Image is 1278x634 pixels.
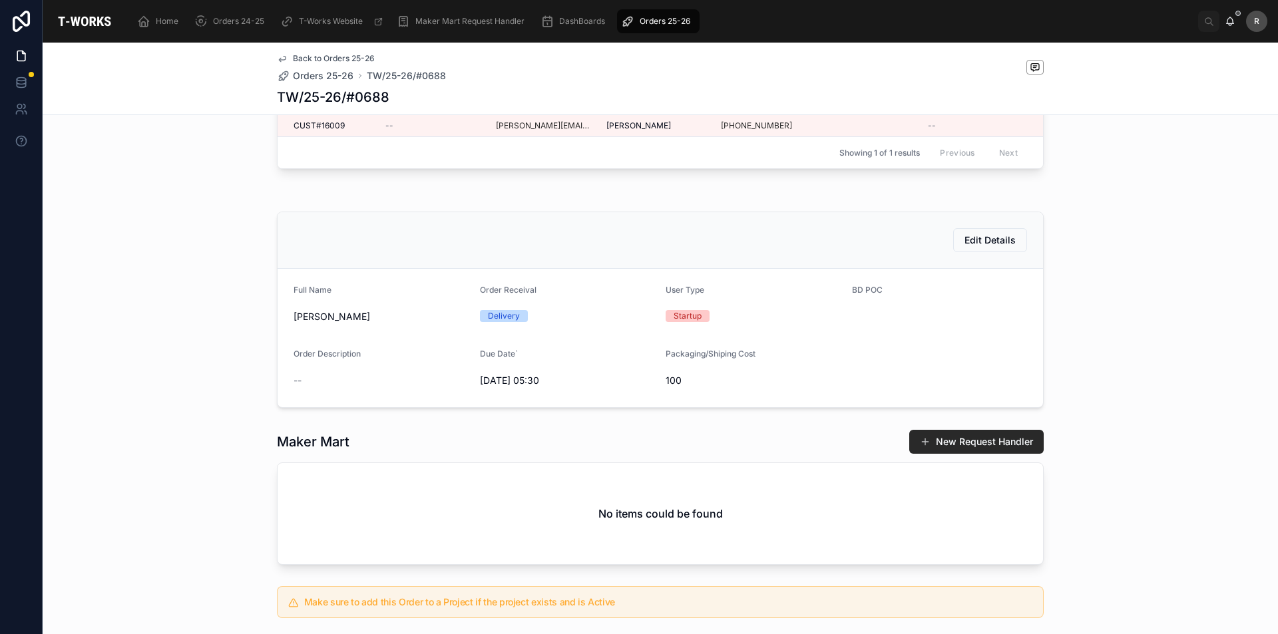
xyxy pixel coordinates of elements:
[276,9,390,33] a: T-Works Website
[304,597,1032,607] h5: Make sure to add this Order to a Project if the project exists and is Active
[367,69,446,82] a: TW/25-26/#0688
[488,310,520,322] div: Delivery
[953,228,1027,252] button: Edit Details
[480,349,518,359] span: Due Date`
[909,430,1044,454] button: New Request Handler
[294,285,331,295] span: Full Name
[666,349,755,359] span: Packaging/Shiping Cost
[496,120,590,131] a: [PERSON_NAME][EMAIL_ADDRESS][DOMAIN_NAME]
[277,69,353,82] a: Orders 25-26
[213,16,264,27] span: Orders 24-25
[393,9,534,33] a: Maker Mart Request Handler
[559,16,605,27] span: DashBoards
[126,7,1198,36] div: scrollable content
[674,310,702,322] div: Startup
[156,16,178,27] span: Home
[294,120,345,131] span: CUST#16009
[53,11,116,32] img: App logo
[598,506,723,522] h2: No items could be found
[293,69,353,82] span: Orders 25-26
[294,374,302,387] span: --
[133,9,188,33] a: Home
[480,285,536,295] span: Order Receival
[839,148,920,158] span: Showing 1 of 1 results
[480,374,656,387] span: [DATE] 05:30
[1254,16,1259,27] span: R
[964,234,1016,247] span: Edit Details
[1020,120,1106,131] span: Orders Placed 0
[293,53,375,64] span: Back to Orders 25-26
[617,9,700,33] a: Orders 25-26
[666,285,704,295] span: User Type
[277,88,389,106] h1: TW/25-26/#0688
[294,310,469,323] span: [PERSON_NAME]
[299,16,363,27] span: T-Works Website
[415,16,525,27] span: Maker Mart Request Handler
[294,349,361,359] span: Order Description
[385,120,393,131] span: --
[277,432,349,451] h1: Maker Mart
[536,9,614,33] a: DashBoards
[666,374,841,387] span: 100
[606,120,671,131] span: [PERSON_NAME]
[721,120,792,131] a: [PHONE_NUMBER]
[190,9,274,33] a: Orders 24-25
[928,120,936,131] span: --
[640,16,690,27] span: Orders 25-26
[277,53,375,64] a: Back to Orders 25-26
[852,285,883,295] span: BD POC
